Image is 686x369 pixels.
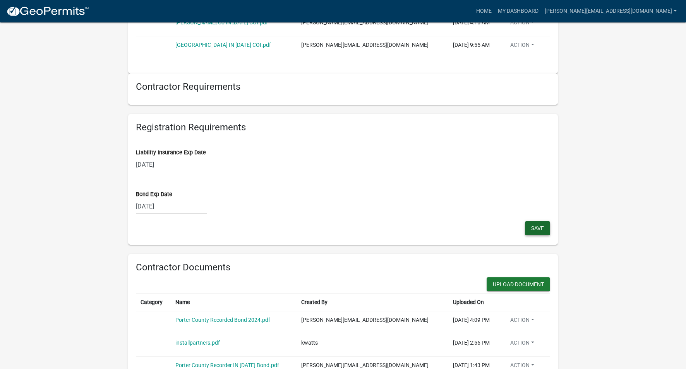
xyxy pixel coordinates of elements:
a: My Dashboard [495,4,542,19]
td: [PERSON_NAME][EMAIL_ADDRESS][DOMAIN_NAME] [297,14,448,36]
a: Porter County Recorder IN [DATE] Bond.pdf [175,362,279,368]
a: Home [473,4,495,19]
button: Save [525,221,550,235]
a: [PERSON_NAME][EMAIL_ADDRESS][DOMAIN_NAME] [542,4,680,19]
td: [DATE] 2:56 PM [448,334,499,357]
a: [PERSON_NAME] Co IN [DATE] COI.pdf [175,19,268,26]
h6: Contractor Documents [136,262,550,273]
td: [PERSON_NAME][EMAIL_ADDRESS][DOMAIN_NAME] [297,311,448,334]
td: [DATE] 4:16 AM [448,14,499,36]
td: [PERSON_NAME][EMAIL_ADDRESS][DOMAIN_NAME] [297,36,448,59]
h6: Registration Requirements [136,122,550,133]
wm-modal-confirm: New Document [487,277,550,293]
th: Created By [297,294,448,311]
label: Liability Insurance Exp Date [136,150,206,155]
input: mm/dd/yyyy [136,198,207,214]
th: Name [171,294,297,311]
input: mm/dd/yyyy [136,157,207,173]
td: [DATE] 4:09 PM [448,311,499,334]
button: Action [504,316,540,327]
a: installpartners.pdf [175,340,220,346]
label: Bond Exp Date [136,192,172,197]
button: Action [504,339,540,350]
button: Upload Document [487,277,550,291]
h6: Contractor Requirements [136,81,550,92]
td: kwatts [297,334,448,357]
button: Action [504,19,540,30]
td: [DATE] 9:55 AM [448,36,499,59]
th: Uploaded On [448,294,499,311]
span: Save [531,225,544,231]
th: Category [136,294,171,311]
button: Action [504,41,540,52]
a: [GEOGRAPHIC_DATA] IN [DATE] COI.pdf [175,42,271,48]
a: Porter County Recorded Bond 2024.pdf [175,317,270,323]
